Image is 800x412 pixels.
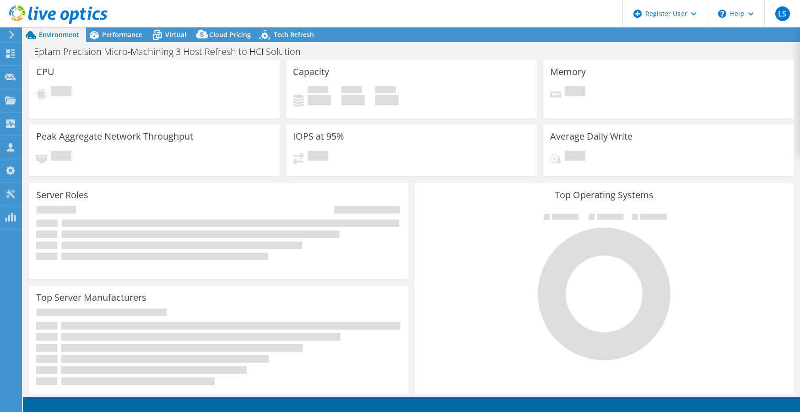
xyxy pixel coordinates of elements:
span: Pending [51,86,71,98]
h3: Capacity [293,67,329,77]
h3: CPU [36,67,54,77]
span: Total [375,86,396,95]
span: Pending [565,86,585,98]
h3: Top Operating Systems [422,190,787,200]
h4: 0 GiB [341,95,365,105]
span: Virtual [165,30,186,39]
span: Pending [308,151,328,163]
svg: \n [718,10,726,18]
h3: Server Roles [36,190,88,200]
span: LS [775,6,790,21]
span: Free [341,86,362,95]
h3: Memory [550,67,586,77]
h3: Average Daily Write [550,131,632,141]
h3: IOPS at 95% [293,131,344,141]
span: Pending [51,151,71,163]
span: Pending [565,151,585,163]
h3: Peak Aggregate Network Throughput [36,131,193,141]
span: Tech Refresh [274,30,314,39]
span: Cloud Pricing [209,30,251,39]
h4: 0 GiB [308,95,331,105]
span: Performance [102,30,142,39]
h4: 0 GiB [375,95,399,105]
h1: Eptam Precision Micro-Machining 3 Host Refresh to HCI Solution [30,47,315,57]
span: Environment [39,30,79,39]
h3: Top Server Manufacturers [36,293,146,303]
span: Used [308,86,328,95]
